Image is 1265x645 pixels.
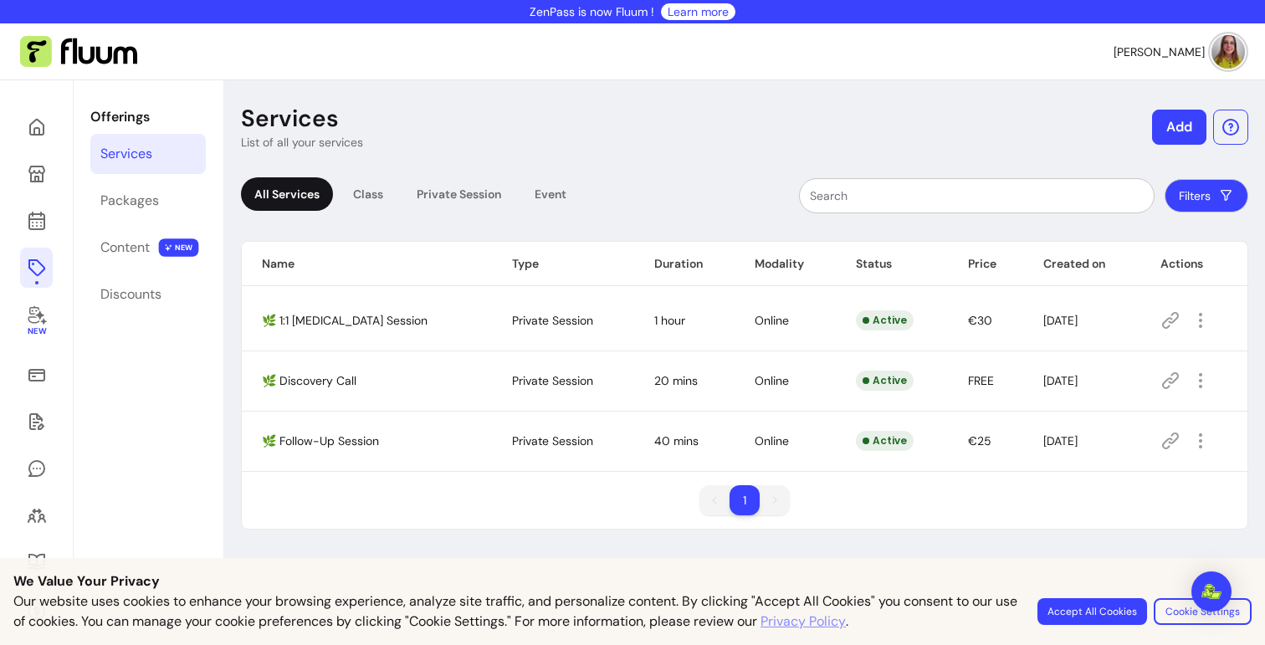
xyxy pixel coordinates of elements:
div: Active [856,431,914,451]
input: Search [810,187,1144,204]
span: NEW [159,238,199,257]
div: Private Session [403,177,515,211]
div: Event [521,177,580,211]
img: Fluum Logo [20,36,137,68]
a: My Page [20,154,53,194]
button: Add [1152,110,1206,145]
a: Packages [90,181,206,221]
span: 40 mins [654,433,699,448]
span: Online [755,433,789,448]
button: Filters [1165,179,1248,212]
li: pagination item 1 active [730,485,760,515]
button: Cookie Settings [1154,598,1252,625]
th: Duration [634,242,735,286]
span: Private Session [512,433,593,448]
th: Status [836,242,948,286]
span: Online [755,373,789,388]
nav: pagination navigation [691,477,798,524]
span: Private Session [512,313,593,328]
th: Type [492,242,634,286]
p: Our website uses cookies to enhance your browsing experience, analyze site traffic, and personali... [13,591,1017,632]
a: Home [20,107,53,147]
div: Packages [100,191,159,211]
div: Open Intercom Messenger [1191,571,1232,612]
img: avatar [1211,35,1245,69]
th: Price [948,242,1022,286]
span: Online [755,313,789,328]
span: [DATE] [1043,313,1078,328]
th: Actions [1140,242,1247,286]
span: Private Session [512,373,593,388]
a: Services [90,134,206,174]
th: Created on [1023,242,1141,286]
span: €30 [968,313,992,328]
span: FREE [968,373,994,388]
a: Waivers [20,402,53,442]
a: Content NEW [90,228,206,268]
span: 20 mins [654,373,698,388]
div: Discounts [100,284,161,305]
a: Sales [20,355,53,395]
span: 🌿 Follow-Up Session [262,433,379,448]
a: Calendar [20,201,53,241]
span: 🌿 Discovery Call [262,373,356,388]
div: All Services [241,177,333,211]
a: Clients [20,495,53,535]
th: Modality [735,242,836,286]
div: Content [100,238,150,258]
button: Accept All Cookies [1037,598,1147,625]
p: List of all your services [241,134,363,151]
a: Privacy Policy [761,612,846,632]
p: Services [241,104,339,134]
a: Offerings [20,248,53,288]
a: My Messages [20,448,53,489]
span: [PERSON_NAME] [1114,44,1205,60]
span: [DATE] [1043,433,1078,448]
div: Active [856,371,914,391]
a: Resources [20,542,53,582]
div: Services [100,144,152,164]
a: Learn more [668,3,729,20]
p: Offerings [90,107,206,127]
a: Discounts [90,274,206,315]
p: ZenPass is now Fluum ! [530,3,654,20]
span: New [27,326,45,337]
span: [DATE] [1043,373,1078,388]
th: Name [242,242,492,286]
div: Class [340,177,397,211]
span: €25 [968,433,991,448]
div: Active [856,310,914,330]
a: New [20,294,53,348]
span: 🌿 1:1 [MEDICAL_DATA] Session [262,313,428,328]
span: 1 hour [654,313,685,328]
p: We Value Your Privacy [13,571,1252,591]
button: avatar[PERSON_NAME] [1114,35,1245,69]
